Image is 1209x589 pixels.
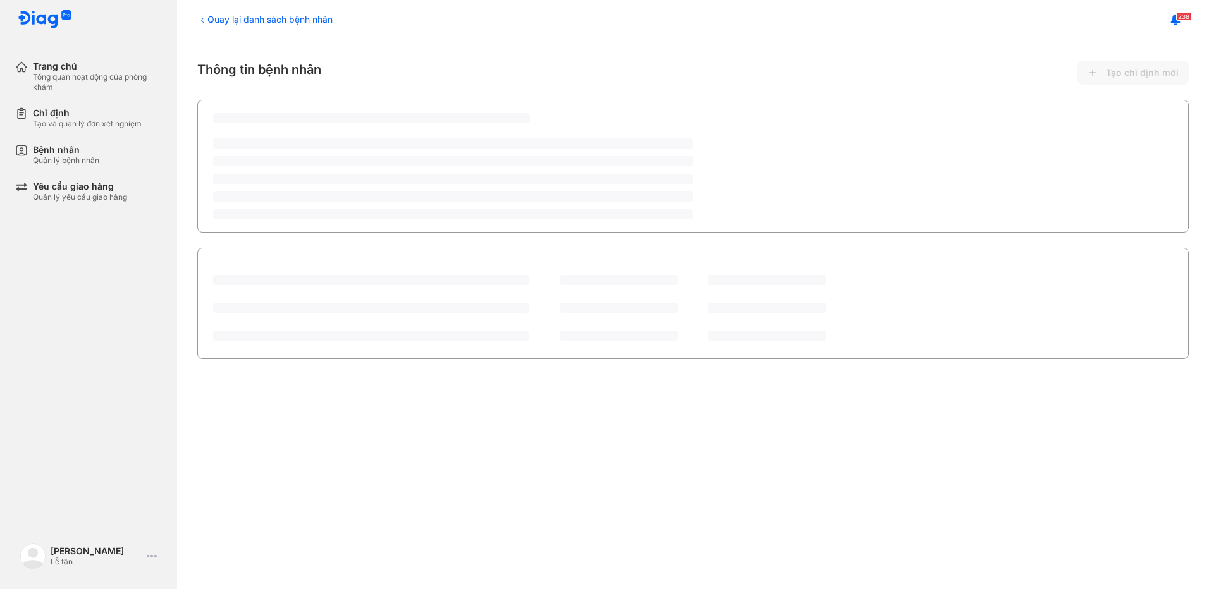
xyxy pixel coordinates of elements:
[213,209,693,219] span: ‌
[213,191,693,202] span: ‌
[708,275,826,285] span: ‌
[213,303,529,313] span: ‌
[213,260,290,275] div: Lịch sử chỉ định
[33,155,99,166] div: Quản lý bệnh nhân
[708,303,826,313] span: ‌
[33,61,162,72] div: Trang chủ
[197,13,333,26] div: Quay lại danh sách bệnh nhân
[708,331,826,341] span: ‌
[33,181,127,192] div: Yêu cầu giao hàng
[560,275,678,285] span: ‌
[213,174,693,184] span: ‌
[20,543,46,569] img: logo
[33,144,99,155] div: Bệnh nhân
[33,192,127,202] div: Quản lý yêu cầu giao hàng
[213,156,693,166] span: ‌
[18,10,72,30] img: logo
[213,275,529,285] span: ‌
[1106,67,1179,78] span: Tạo chỉ định mới
[33,72,162,92] div: Tổng quan hoạt động của phòng khám
[213,331,529,341] span: ‌
[1176,12,1191,21] span: 238
[560,331,678,341] span: ‌
[213,113,530,123] span: ‌
[213,138,693,149] span: ‌
[197,61,1189,85] div: Thông tin bệnh nhân
[560,303,678,313] span: ‌
[33,107,142,119] div: Chỉ định
[1077,61,1189,85] button: Tạo chỉ định mới
[51,557,142,567] div: Lễ tân
[51,545,142,557] div: [PERSON_NAME]
[33,119,142,129] div: Tạo và quản lý đơn xét nghiệm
